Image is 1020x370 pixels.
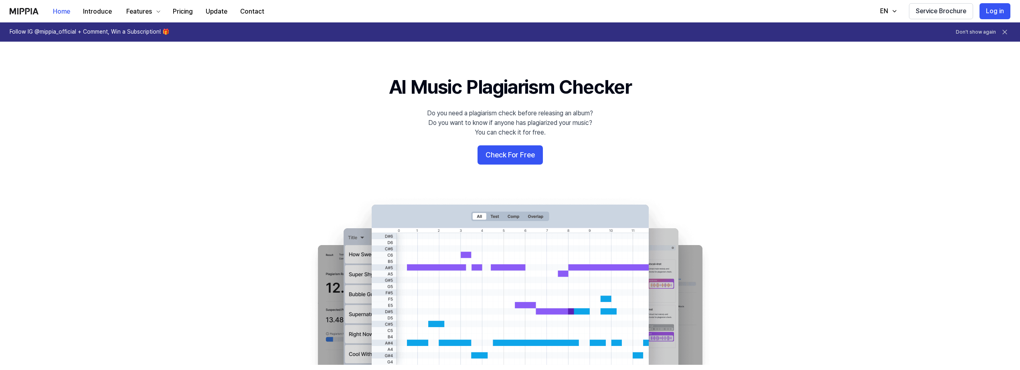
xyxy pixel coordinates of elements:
[10,8,38,14] img: logo
[909,3,973,19] button: Service Brochure
[872,3,903,19] button: EN
[199,4,234,20] button: Update
[878,6,890,16] div: EN
[118,4,166,20] button: Features
[427,109,593,137] div: Do you need a plagiarism check before releasing an album? Do you want to know if anyone has plagi...
[234,4,271,20] button: Contact
[389,74,631,101] h1: AI Music Plagiarism Checker
[302,197,718,365] img: main Image
[10,28,169,36] h1: Follow IG @mippia_official + Comment, Win a Subscription! 🎁
[980,3,1010,19] button: Log in
[125,7,154,16] div: Features
[478,145,543,165] button: Check For Free
[47,4,77,20] button: Home
[166,4,199,20] button: Pricing
[199,0,234,22] a: Update
[47,0,77,22] a: Home
[77,4,118,20] button: Introduce
[956,29,996,36] button: Don't show again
